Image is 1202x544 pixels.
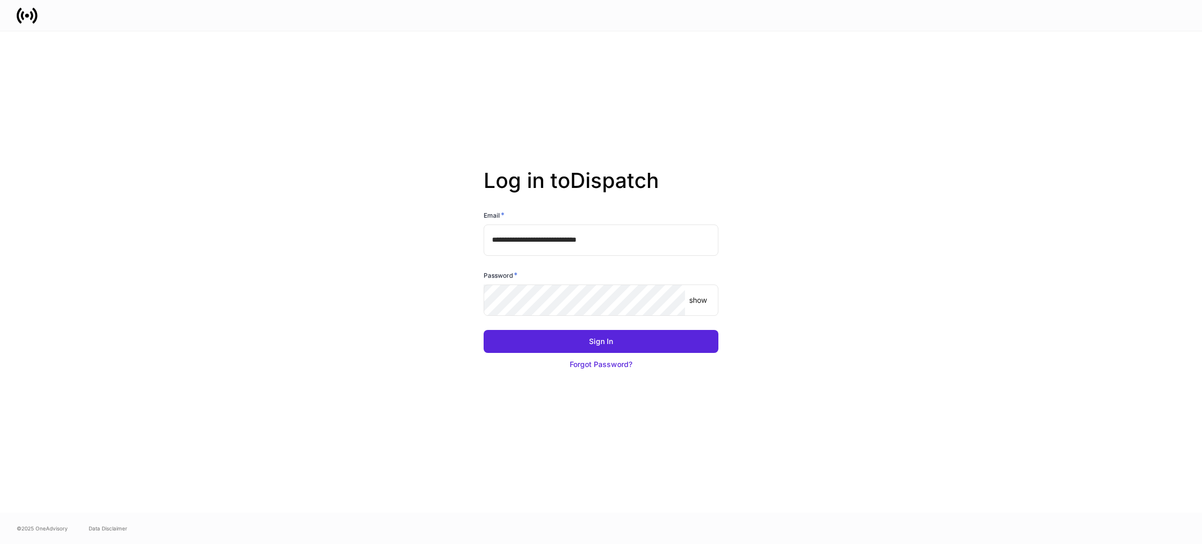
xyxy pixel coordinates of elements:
[89,524,127,533] a: Data Disclaimer
[484,270,518,280] h6: Password
[589,336,613,347] div: Sign In
[484,353,718,376] button: Forgot Password?
[484,330,718,353] button: Sign In
[689,295,707,305] p: show
[484,168,718,210] h2: Log in to Dispatch
[17,524,68,533] span: © 2025 OneAdvisory
[570,359,632,370] div: Forgot Password?
[484,210,504,220] h6: Email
